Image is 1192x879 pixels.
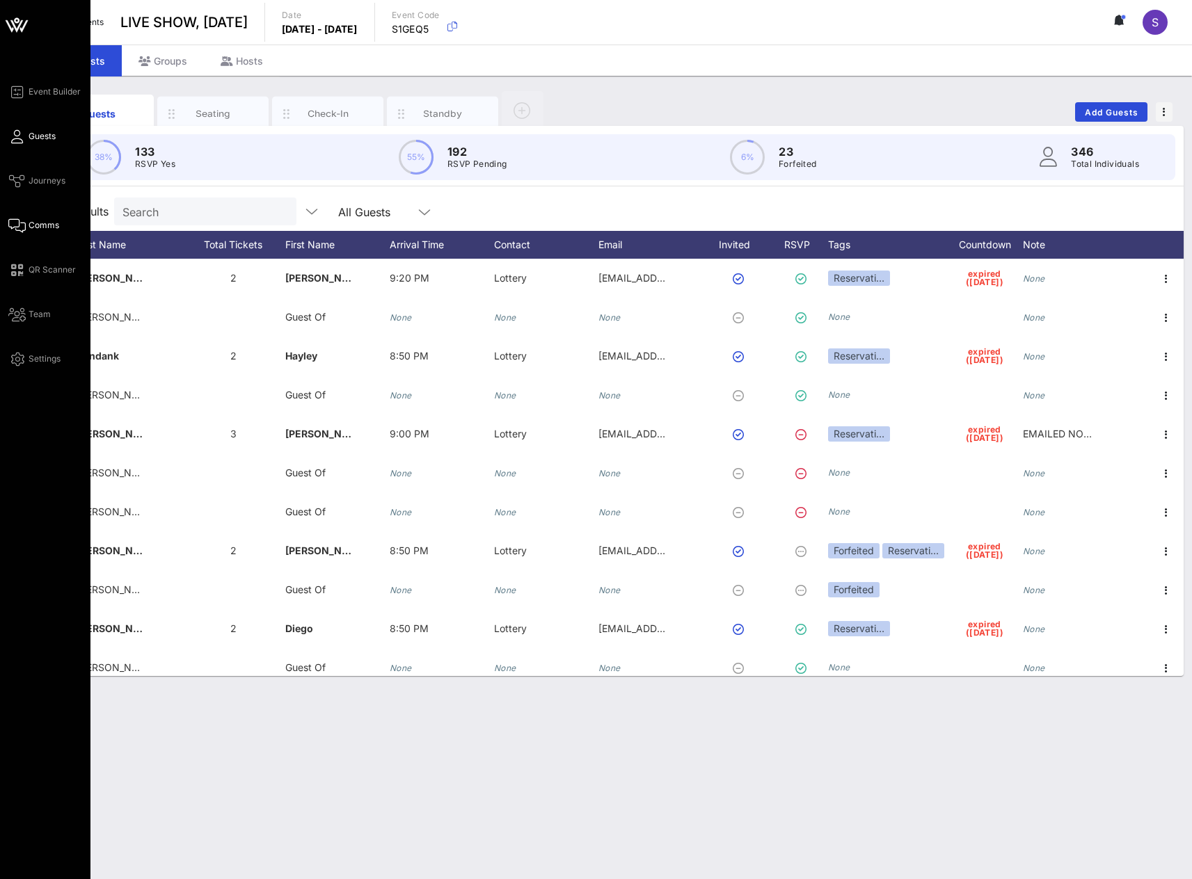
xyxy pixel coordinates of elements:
[285,389,326,401] span: Guest Of
[77,583,157,595] span: [PERSON_NAME]
[598,390,621,401] i: None
[29,86,81,98] span: Event Builder
[494,350,527,362] span: Lottery
[966,542,1003,559] span: expired ([DATE])
[390,428,429,439] span: 9:00 PM
[1075,102,1147,122] button: Add Guests
[285,350,317,362] span: Hayley
[828,312,850,322] i: None
[447,143,507,160] p: 192
[181,609,285,648] div: 2
[828,231,946,259] div: Tags
[135,143,175,160] p: 133
[494,663,516,673] i: None
[966,270,1003,287] span: expired ([DATE])
[1023,546,1045,556] i: None
[8,306,51,323] a: Team
[494,312,516,323] i: None
[1023,585,1045,595] i: None
[494,231,598,259] div: Contact
[330,197,441,225] div: All Guests
[77,272,159,284] span: [PERSON_NAME]
[390,468,412,478] i: None
[598,428,766,439] span: [EMAIL_ADDRESS][DOMAIN_NAME]
[779,143,817,160] p: 23
[29,175,65,187] span: Journeys
[779,157,817,171] p: Forfeited
[966,348,1003,364] span: expired ([DATE])
[297,107,359,120] div: Check-In
[494,545,527,556] span: Lottery
[181,531,285,570] div: 2
[282,8,358,22] p: Date
[1023,624,1045,634] i: None
[412,107,474,120] div: Standby
[1084,107,1139,118] span: Add Guests
[392,8,440,22] p: Event Code
[392,22,440,36] p: S1GEQ5
[598,272,766,284] span: [EMAIL_ADDRESS][DOMAIN_NAME]
[1023,351,1045,362] i: None
[1023,428,1111,439] span: EMAILED NO (5/11)
[77,231,181,259] div: Last Name
[77,506,157,517] span: [PERSON_NAME]
[67,106,129,121] div: Guests
[882,543,944,558] div: Reservati…
[8,350,61,367] a: Settings
[598,231,703,259] div: Email
[828,582,880,597] div: Forfeited
[598,507,621,517] i: None
[8,172,65,189] a: Journeys
[1071,157,1139,171] p: Total Individuals
[1023,507,1045,517] i: None
[1143,10,1168,35] div: S
[29,308,51,321] span: Team
[285,467,326,478] span: Guest Of
[282,22,358,36] p: [DATE] - [DATE]
[828,348,890,364] div: Reservati…
[285,311,326,323] span: Guest Of
[29,264,76,276] span: QR Scanner
[390,663,412,673] i: None
[1023,273,1045,284] i: None
[494,622,527,634] span: Lottery
[77,350,119,362] span: Bondank
[390,507,412,517] i: None
[181,337,285,376] div: 2
[29,130,56,143] span: Guests
[285,506,326,517] span: Guest Of
[285,661,326,673] span: Guest Of
[828,426,890,442] div: Reservati…
[285,622,313,634] span: Diego
[390,350,429,362] span: 8:50 PM
[946,231,1023,259] div: Countdown
[29,219,59,232] span: Comms
[390,622,429,634] span: 8:50 PM
[390,272,429,284] span: 9:20 PM
[598,468,621,478] i: None
[598,663,621,673] i: None
[1023,312,1045,323] i: None
[122,45,204,76] div: Groups
[285,272,367,284] span: [PERSON_NAME]
[828,543,880,558] div: Forfeited
[181,231,285,259] div: Total Tickets
[779,231,828,259] div: RSVP
[1152,15,1159,29] span: S
[8,128,56,145] a: Guests
[135,157,175,171] p: RSVP Yes
[181,414,285,453] div: 3
[338,206,390,218] div: All Guests
[828,506,850,517] i: None
[285,428,367,439] span: [PERSON_NAME]
[447,157,507,171] p: RSVP Pending
[1023,468,1045,478] i: None
[828,662,850,672] i: None
[390,545,429,556] span: 8:50 PM
[598,585,621,595] i: None
[828,621,890,636] div: Reservati…
[1023,390,1045,401] i: None
[120,12,248,33] span: LIVE SHOW, [DATE]
[8,217,59,234] a: Comms
[494,468,516,478] i: None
